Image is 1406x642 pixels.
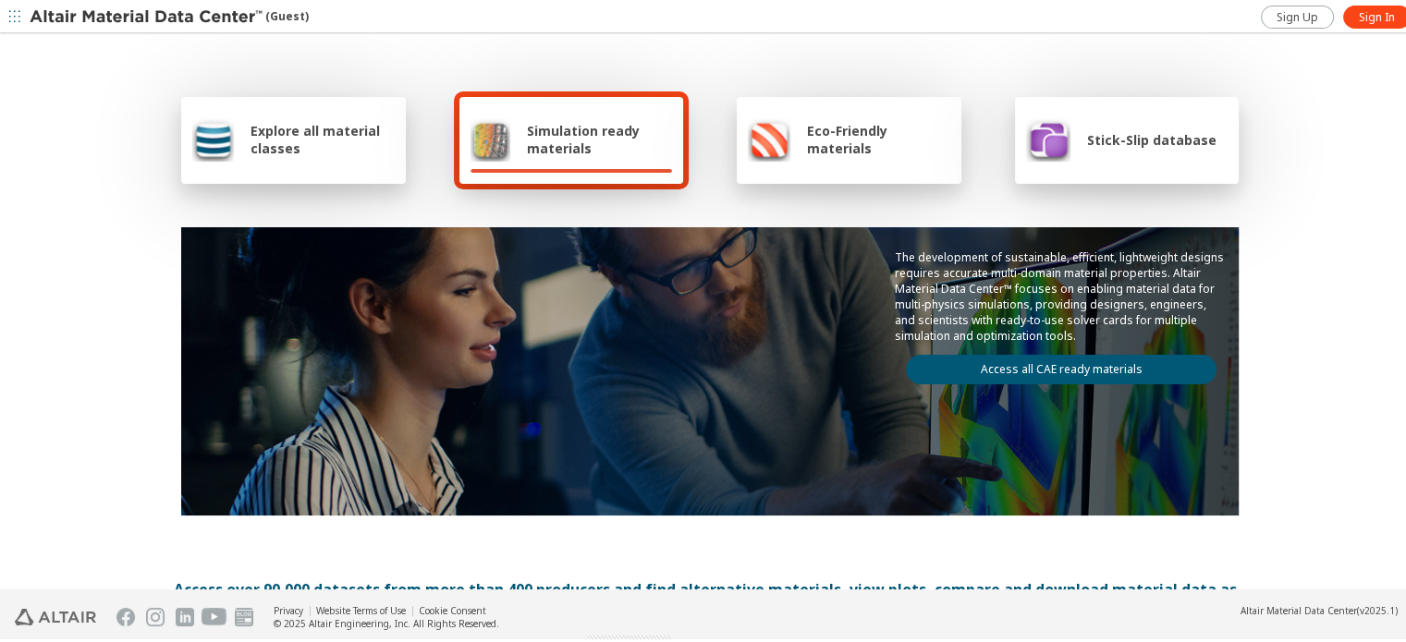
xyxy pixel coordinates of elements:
a: Sign Up [1261,3,1334,26]
img: Stick-Slip database [1026,115,1070,159]
span: Eco-Friendly materials [807,119,949,154]
a: Cookie Consent [419,601,486,614]
span: Sign Up [1277,7,1318,22]
span: Explore all material classes [251,119,395,154]
img: Simulation ready materials [471,115,510,159]
span: Sign In [1359,7,1395,22]
span: Simulation ready materials [527,119,672,154]
img: Eco-Friendly materials [748,115,790,159]
img: Altair Material Data Center [30,6,265,24]
div: © 2025 Altair Engineering, Inc. All Rights Reserved. [274,614,499,627]
img: Altair Engineering [15,606,96,623]
a: Website Terms of Use [316,601,406,614]
p: The development of sustainable, efficient, lightweight designs requires accurate multi-domain mat... [895,247,1228,341]
div: Access over 90,000 datasets from more than 400 producers and find alternative materials, view plo... [174,575,1246,620]
div: (Guest) [30,6,309,24]
a: Access all CAE ready materials [906,352,1216,382]
img: Explore all material classes [192,115,234,159]
div: (v2025.1) [1241,601,1398,614]
a: Privacy [274,601,303,614]
span: Stick-Slip database [1087,128,1216,146]
span: Altair Material Data Center [1241,601,1357,614]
